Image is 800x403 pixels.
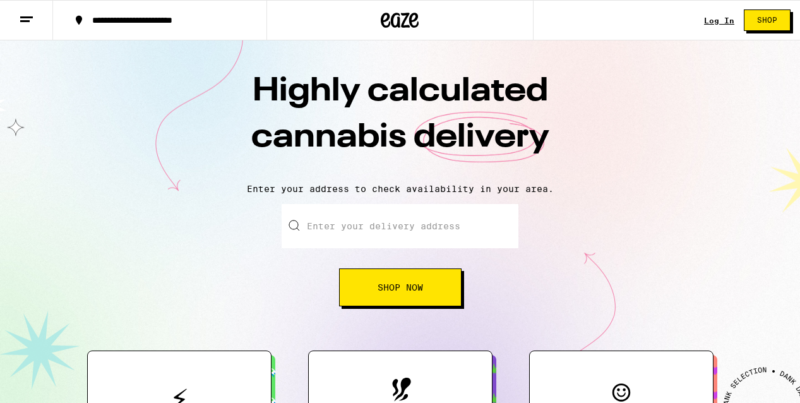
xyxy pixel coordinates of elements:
h1: Highly calculated cannabis delivery [179,69,621,174]
button: Shop Now [339,268,462,306]
span: Shop [757,16,777,24]
input: Enter your delivery address [282,204,518,248]
button: Shop [744,9,791,31]
span: Shop Now [378,283,423,292]
a: Log In [704,16,734,25]
a: Shop [734,9,800,31]
p: Enter your address to check availability in your area. [13,184,787,194]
